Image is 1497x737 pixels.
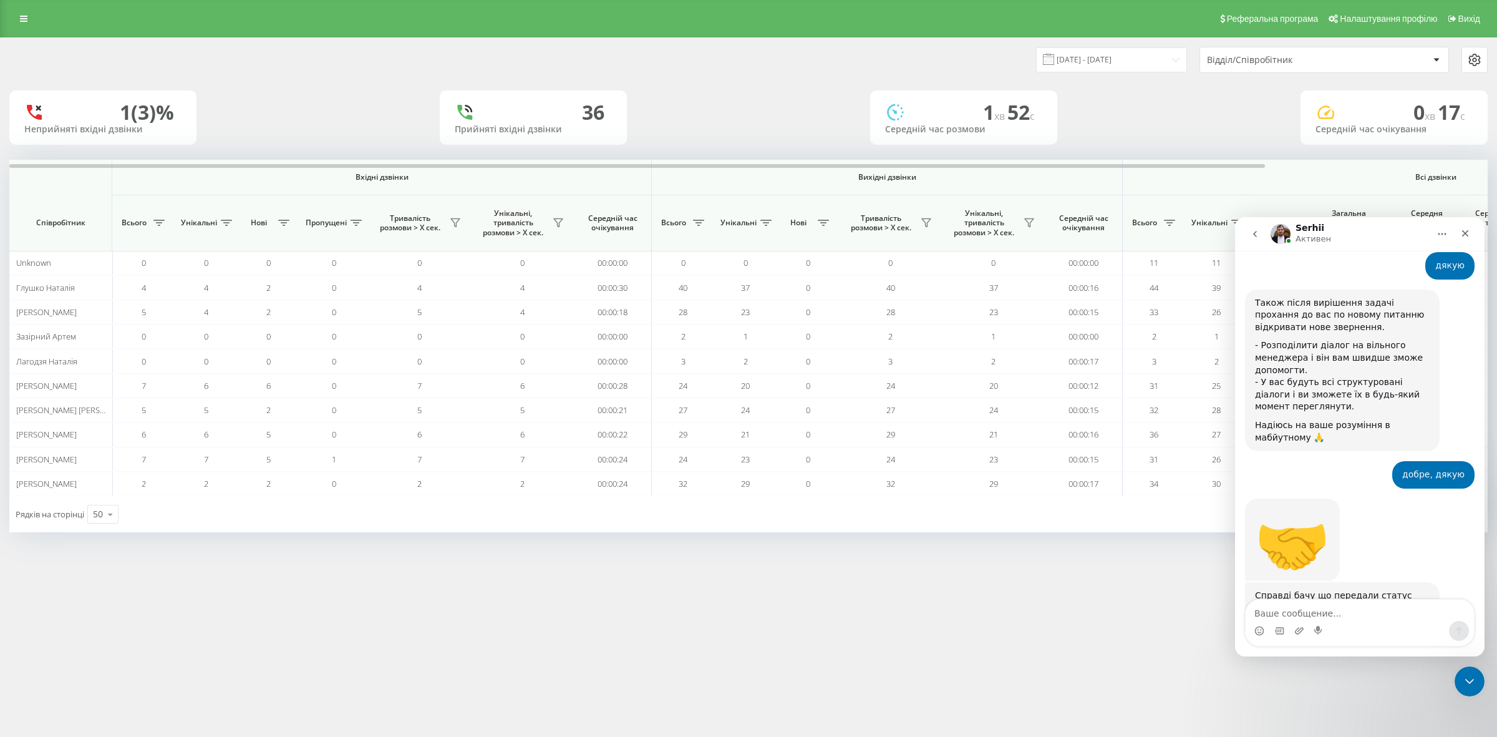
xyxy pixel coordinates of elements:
[417,331,422,342] span: 0
[204,404,208,416] span: 5
[679,282,687,293] span: 40
[1235,217,1485,656] iframe: Intercom live chat
[1212,282,1221,293] span: 39
[1150,380,1158,391] span: 31
[1150,282,1158,293] span: 44
[20,218,101,228] span: Співробітник
[142,380,146,391] span: 7
[266,282,271,293] span: 2
[983,99,1007,125] span: 1
[741,404,750,416] span: 24
[16,478,77,489] span: [PERSON_NAME]
[989,282,998,293] span: 37
[10,365,240,445] div: Serhii говорит…
[1212,306,1221,318] span: 26
[574,300,652,325] td: 00:00:18
[142,331,146,342] span: 0
[574,349,652,373] td: 00:00:00
[679,404,687,416] span: 27
[204,429,208,440] span: 6
[417,282,422,293] span: 4
[582,100,604,124] div: 36
[332,356,336,367] span: 0
[1227,14,1319,24] span: Реферальна програма
[332,306,336,318] span: 0
[679,454,687,465] span: 24
[417,478,422,489] span: 2
[1413,99,1438,125] span: 0
[455,124,612,135] div: Прийняті вхідні дзвінки
[991,331,996,342] span: 1
[574,422,652,447] td: 00:00:22
[989,404,998,416] span: 24
[16,404,139,416] span: [PERSON_NAME] [PERSON_NAME]
[886,282,895,293] span: 40
[332,380,336,391] span: 0
[332,282,336,293] span: 0
[16,331,76,342] span: Зазірний Артем
[20,373,195,397] div: Справді бачу що передали статус CLIENT NO ANSWER по цьому дзвінку.
[1045,472,1123,496] td: 00:00:17
[417,380,422,391] span: 7
[266,331,271,342] span: 0
[332,454,336,465] span: 1
[1212,257,1221,268] span: 11
[1455,666,1485,696] iframe: Intercom live chat
[1045,325,1123,349] td: 00:00:00
[679,478,687,489] span: 32
[332,257,336,268] span: 0
[24,124,182,135] div: Неприйняті вхідні дзвінки
[306,218,347,228] span: Пропущені
[948,208,1020,238] span: Унікальні, тривалість розмови > Х сек.
[1340,14,1437,24] span: Налаштування профілю
[1212,380,1221,391] span: 25
[142,404,146,416] span: 5
[741,282,750,293] span: 37
[39,409,49,419] button: Средство выбора GIF-файла
[204,282,208,293] span: 4
[1214,331,1219,342] span: 1
[417,429,422,440] span: 6
[806,356,810,367] span: 0
[374,213,446,233] span: Тривалість розмови > Х сек.
[1150,478,1158,489] span: 34
[679,429,687,440] span: 29
[1045,422,1123,447] td: 00:00:16
[744,331,748,342] span: 1
[1212,454,1221,465] span: 26
[16,454,77,465] span: [PERSON_NAME]
[142,429,146,440] span: 6
[574,472,652,496] td: 00:00:24
[888,331,893,342] span: 2
[741,429,750,440] span: 21
[142,454,146,465] span: 7
[1460,109,1465,123] span: c
[520,454,525,465] span: 7
[266,380,271,391] span: 6
[417,257,422,268] span: 0
[16,356,77,367] span: Лагодзя Наталія
[266,404,271,416] span: 2
[574,275,652,300] td: 00:00:30
[574,398,652,422] td: 00:00:21
[679,306,687,318] span: 28
[119,218,150,228] span: Всього
[93,508,103,520] div: 50
[120,100,174,124] div: 1 (3)%
[806,454,810,465] span: 0
[886,429,895,440] span: 29
[806,331,810,342] span: 0
[11,383,239,404] textarea: Ваше сообщение...
[989,380,998,391] span: 20
[16,380,77,391] span: [PERSON_NAME]
[681,257,686,268] span: 0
